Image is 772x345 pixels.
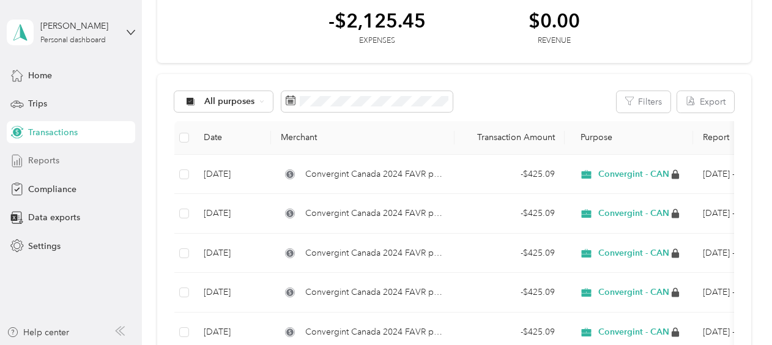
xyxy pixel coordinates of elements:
button: Filters [617,91,670,113]
div: $0.00 [529,10,580,31]
iframe: Everlance-gr Chat Button Frame [703,276,772,345]
div: - $425.09 [464,207,555,220]
span: Convergint Canada 2024 FAVR program [305,286,445,299]
div: - $425.09 [464,325,555,339]
span: All purposes [204,97,255,106]
span: Home [28,69,52,82]
th: Date [194,121,271,155]
span: Convergint - CAN [598,287,669,298]
div: - $425.09 [464,286,555,299]
td: [DATE] [194,155,271,195]
span: Transactions [28,126,78,139]
span: Settings [28,240,61,253]
span: Convergint - CAN [598,327,669,338]
div: Expenses [328,35,426,46]
div: [PERSON_NAME] [40,20,117,32]
td: [DATE] [194,273,271,313]
span: Convergint Canada 2024 FAVR program [305,207,445,220]
div: - $425.09 [464,247,555,260]
div: - $425.09 [464,168,555,181]
td: [DATE] [194,234,271,273]
td: [DATE] [194,194,271,234]
span: Convergint Canada 2024 FAVR program [305,247,445,260]
span: Convergint Canada 2024 FAVR program [305,325,445,339]
span: Trips [28,97,47,110]
div: Personal dashboard [40,37,106,44]
span: Convergint - CAN [598,248,669,259]
div: Revenue [529,35,580,46]
span: Reports [28,154,59,167]
th: Merchant [271,121,455,155]
span: Convergint - CAN [598,169,669,180]
span: Compliance [28,183,76,196]
span: Purpose [574,132,613,143]
span: Convergint - CAN [598,208,669,219]
div: -$2,125.45 [328,10,426,31]
th: Transaction Amount [455,121,565,155]
span: Data exports [28,211,80,224]
button: Export [677,91,734,113]
span: Convergint Canada 2024 FAVR program [305,168,445,181]
button: Help center [7,326,69,339]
